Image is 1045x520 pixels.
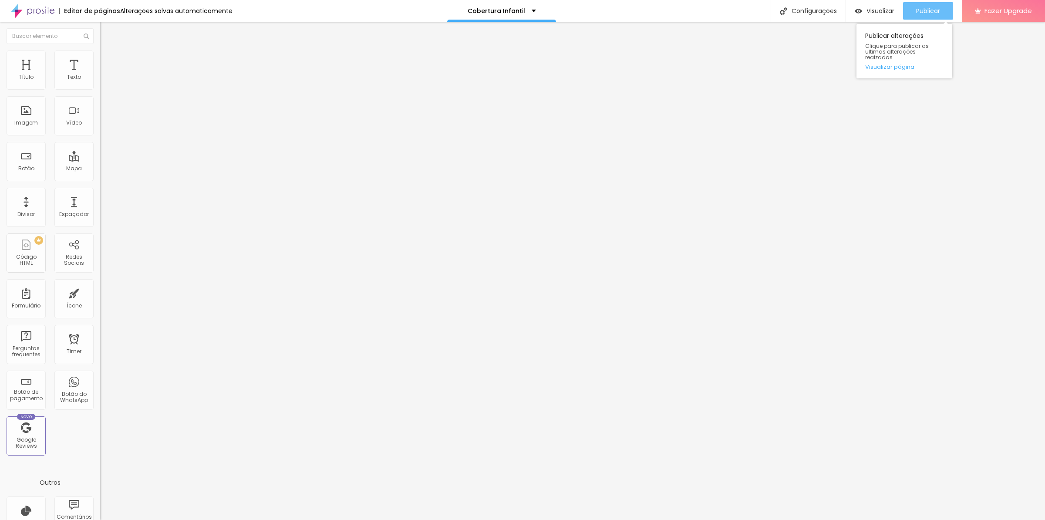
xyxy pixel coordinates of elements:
div: Perguntas frequentes [9,345,43,358]
div: Espaçador [59,211,89,217]
div: Vídeo [66,120,82,126]
button: Visualizar [846,2,903,20]
div: Ícone [67,303,82,309]
p: Cobertura Infantil [468,8,525,14]
div: Título [19,74,34,80]
div: Timer [67,348,81,355]
img: Icone [780,7,787,15]
div: Formulário [12,303,40,309]
div: Publicar alterações [856,24,952,78]
div: Código HTML [9,254,43,267]
img: Icone [84,34,89,39]
div: Divisor [17,211,35,217]
div: Novo [17,414,36,420]
a: Visualizar página [865,64,944,70]
div: Redes Sociais [57,254,91,267]
div: Botão [18,165,34,172]
div: Alterações salvas automaticamente [120,8,233,14]
div: Texto [67,74,81,80]
div: Imagem [14,120,38,126]
span: Clique para publicar as ultimas alterações reaizadas [865,43,944,61]
div: Botão de pagamento [9,389,43,402]
span: Publicar [916,7,940,14]
div: Botão do WhatsApp [57,391,91,404]
div: Editor de páginas [59,8,120,14]
div: Mapa [66,165,82,172]
input: Buscar elemento [7,28,94,44]
img: view-1.svg [855,7,862,15]
span: Visualizar [866,7,894,14]
span: Fazer Upgrade [984,7,1032,14]
div: Google Reviews [9,437,43,449]
iframe: Editor [100,22,1045,520]
button: Publicar [903,2,953,20]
